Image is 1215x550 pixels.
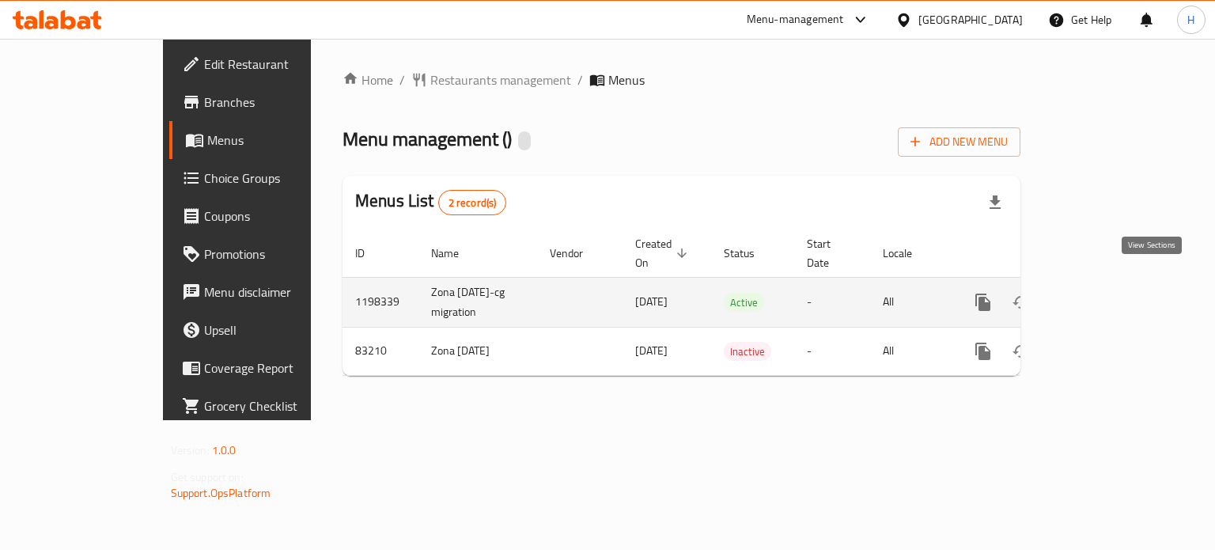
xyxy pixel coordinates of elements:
[204,245,354,264] span: Promotions
[608,70,645,89] span: Menus
[204,207,354,226] span: Coupons
[438,190,507,215] div: Total records count
[204,396,354,415] span: Grocery Checklist
[1187,11,1194,28] span: H
[635,291,668,312] span: [DATE]
[169,197,366,235] a: Coupons
[807,234,851,272] span: Start Date
[171,440,210,461] span: Version:
[430,70,571,89] span: Restaurants management
[343,70,1020,89] nav: breadcrumb
[355,189,506,215] h2: Menus List
[883,244,933,263] span: Locale
[724,342,771,361] div: Inactive
[169,121,366,159] a: Menus
[399,70,405,89] li: /
[910,132,1008,152] span: Add New Menu
[1002,283,1040,321] button: Change Status
[204,93,354,112] span: Branches
[418,327,537,375] td: Zona [DATE]
[169,273,366,311] a: Menu disclaimer
[418,277,537,327] td: Zona [DATE]-cg migration
[204,169,354,188] span: Choice Groups
[204,358,354,377] span: Coverage Report
[794,327,870,375] td: -
[898,127,1020,157] button: Add New Menu
[918,11,1023,28] div: [GEOGRAPHIC_DATA]
[169,311,366,349] a: Upsell
[204,283,354,302] span: Menu disclaimer
[169,159,366,197] a: Choice Groups
[343,277,418,327] td: 1198339
[204,321,354,339] span: Upsell
[577,70,583,89] li: /
[870,277,952,327] td: All
[550,244,604,263] span: Vendor
[964,332,1002,370] button: more
[343,70,393,89] a: Home
[1002,332,1040,370] button: Change Status
[964,283,1002,321] button: more
[431,244,479,263] span: Name
[724,294,764,312] span: Active
[171,467,244,487] span: Get support on:
[343,327,418,375] td: 83210
[212,440,237,461] span: 1.0.0
[171,483,271,503] a: Support.OpsPlatform
[870,327,952,375] td: All
[976,184,1014,222] div: Export file
[343,229,1129,376] table: enhanced table
[724,343,771,361] span: Inactive
[635,340,668,361] span: [DATE]
[207,131,354,150] span: Menus
[724,244,775,263] span: Status
[952,229,1129,278] th: Actions
[411,70,571,89] a: Restaurants management
[169,387,366,425] a: Grocery Checklist
[747,10,844,29] div: Menu-management
[635,234,692,272] span: Created On
[794,277,870,327] td: -
[355,244,385,263] span: ID
[169,45,366,83] a: Edit Restaurant
[169,235,366,273] a: Promotions
[169,349,366,387] a: Coverage Report
[169,83,366,121] a: Branches
[204,55,354,74] span: Edit Restaurant
[439,195,506,211] span: 2 record(s)
[343,121,512,157] span: Menu management ( )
